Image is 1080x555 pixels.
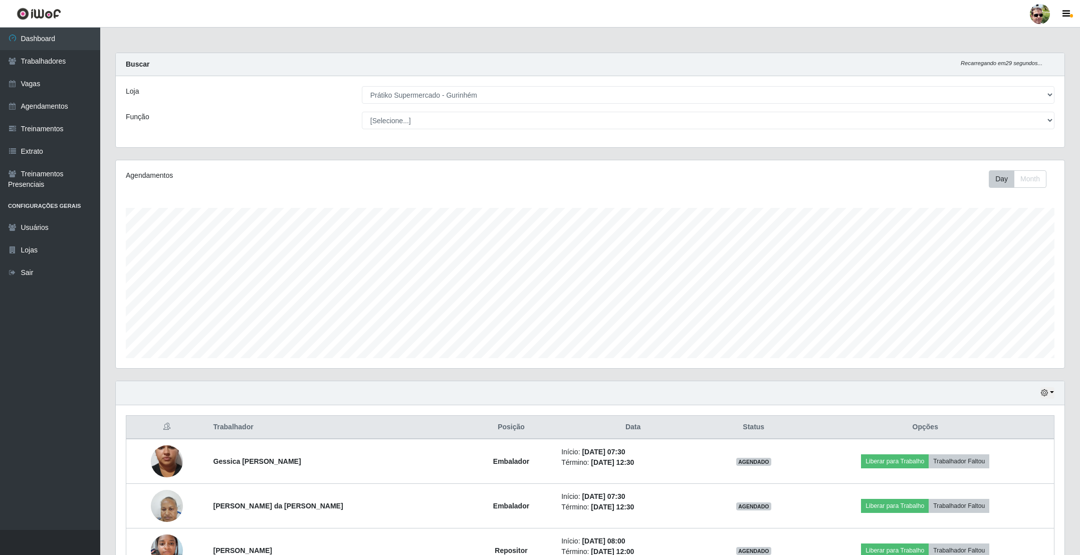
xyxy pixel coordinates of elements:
i: Recarregando em 29 segundos... [961,60,1042,66]
button: Trabalhador Faltou [929,454,989,468]
strong: Embalador [493,502,529,510]
button: Month [1014,170,1046,188]
div: Toolbar with button groups [989,170,1054,188]
th: Trabalhador [207,416,467,439]
th: Posição [467,416,555,439]
button: Trabalhador Faltou [929,499,989,513]
strong: Embalador [493,457,529,465]
span: AGENDADO [736,458,771,466]
li: Término: [561,502,705,512]
button: Liberar para Trabalho [861,454,929,468]
label: Loja [126,86,139,97]
strong: [PERSON_NAME] [213,546,272,554]
li: Início: [561,491,705,502]
time: [DATE] 08:00 [582,537,625,545]
div: First group [989,170,1046,188]
th: Opções [796,416,1054,439]
li: Término: [561,457,705,468]
time: [DATE] 07:30 [582,448,625,456]
img: CoreUI Logo [17,8,61,20]
strong: Buscar [126,60,149,68]
time: [DATE] 12:30 [591,503,634,511]
span: AGENDADO [736,502,771,510]
time: [DATE] 07:30 [582,492,625,500]
strong: [PERSON_NAME] da [PERSON_NAME] [213,502,343,510]
li: Início: [561,536,705,546]
div: Agendamentos [126,170,504,181]
button: Day [989,170,1014,188]
th: Data [555,416,711,439]
strong: Gessica [PERSON_NAME] [213,457,301,465]
button: Liberar para Trabalho [861,499,929,513]
li: Início: [561,447,705,457]
time: [DATE] 12:30 [591,458,634,466]
strong: Repositor [495,546,527,554]
img: 1746572657158.jpeg [151,426,183,497]
label: Função [126,112,149,122]
img: 1752176484372.jpeg [151,484,183,527]
th: Status [711,416,796,439]
span: AGENDADO [736,547,771,555]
